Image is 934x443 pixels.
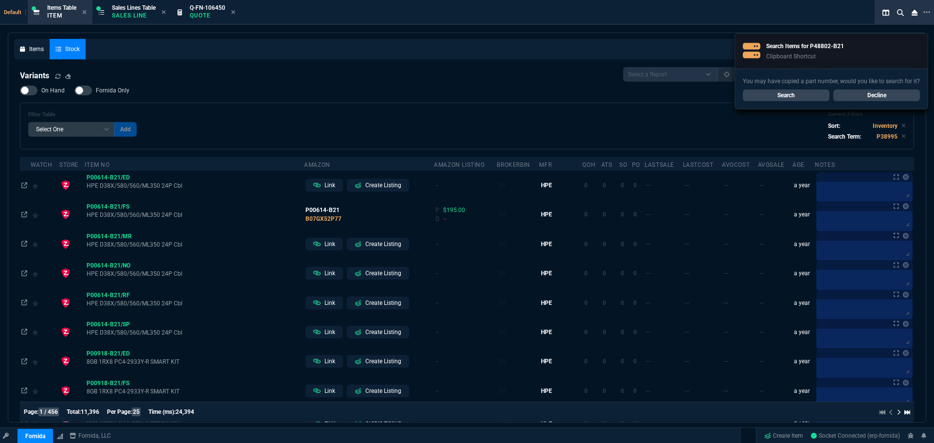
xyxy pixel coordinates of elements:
div: BrokerBin [497,161,530,169]
span: -- [684,211,689,218]
a: Create Listing [347,297,409,309]
span: -- [759,329,764,336]
span: $0 [499,358,505,365]
span: 0 [584,211,588,218]
p: Sales Line [112,12,156,19]
p: -- [435,181,495,190]
span: Sales Lines Table [112,4,156,11]
span: $0 [499,270,505,277]
div: Age [792,161,805,169]
span: -- [646,211,651,218]
div: lastSale [645,161,674,169]
span: Fornida Only [96,87,129,94]
span: 0 [584,358,588,365]
p: -- [435,240,495,248]
span: Time (ms): [148,409,176,416]
a: Link [305,238,343,250]
span: -- [684,329,689,336]
p: -- [435,357,495,366]
span: -- [646,241,651,248]
span: $0 [499,388,505,394]
a: Link [305,179,343,192]
div: SO [619,161,627,169]
span: -- [646,358,651,365]
span: 25 [132,408,141,417]
span: HPE [541,358,552,365]
span: -- [443,215,446,222]
span: -- [684,241,689,248]
td: a year [792,288,815,317]
p: Quote [190,12,225,19]
span: P00918-B21/FS [87,380,129,387]
a: Link [305,267,343,280]
div: Add to Watchlist [32,325,58,339]
span: -- [759,388,764,394]
nx-icon: Open In Opposite Panel [21,329,27,336]
span: -- [684,300,689,306]
nx-icon: Open In Opposite Panel [21,241,27,248]
span: HPE [541,241,552,248]
a: Stock [50,39,86,59]
span: -- [759,211,764,218]
a: Create Listing [347,238,409,250]
p: -- [435,299,495,307]
td: 0 [632,200,645,229]
span: 0 [584,388,588,394]
span: P00614-B21 [305,207,340,213]
span: Per Page: [107,409,132,416]
span: 24,394 [176,409,194,416]
span: Items Table [47,4,76,11]
a: Create Listing [347,267,409,280]
span: 0 [603,358,606,365]
h4: Variants [20,70,49,82]
span: HPE [541,329,552,336]
td: a year [792,259,815,288]
td: 8GB 1RX8 PC4-2933Y-R SMART KIT [85,347,304,376]
span: On Hand [41,87,65,94]
div: Add to Watchlist [32,384,58,398]
span: 0 [603,388,606,394]
span: -- [723,300,728,306]
p: -- [435,387,495,395]
div: Add to Watchlist [32,208,58,221]
nx-icon: Open In Opposite Panel [21,182,27,189]
td: 0 [619,376,632,405]
span: $0 [499,300,505,306]
span: 0 [584,270,588,277]
td: 0 [632,230,645,259]
td: 0 [632,288,645,317]
span: -- [759,300,764,306]
div: Amazon Listing [434,161,485,169]
span: -- [723,182,728,189]
span: -- [759,241,764,248]
span: P00614-B21/ED [87,174,130,181]
a: Create Listing [347,179,409,192]
div: ATS [601,161,612,169]
td: 0 [619,318,632,347]
div: Add to Watchlist [32,178,58,192]
td: HPE D38X/580/560/ML350 24P Cbl [85,288,304,317]
span: -- [723,358,728,365]
a: Link [305,355,343,368]
code: Inventory [873,123,898,129]
span: HPE D38X/580/560/ML350 24P Cbl [87,270,303,278]
div: Add to Watchlist [32,237,58,251]
span: -- [684,388,689,394]
span: Default [4,9,26,16]
nx-icon: Open In Opposite Panel [21,358,27,365]
span: -- [646,388,651,394]
span: -- [684,358,689,365]
td: a year [792,230,815,259]
span: HPE [541,270,552,277]
span: 0 [584,182,588,189]
a: Create Listing [347,355,409,368]
span: -- [759,270,764,277]
span: 0 [584,300,588,306]
td: a year [792,347,815,376]
p: Clipboard Shortcut [766,53,844,60]
nx-icon: Open In Opposite Panel [21,211,27,218]
a: Decline [833,89,920,101]
span: HPE [541,300,552,306]
span: Total: [67,409,81,416]
td: 0 [632,259,645,288]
